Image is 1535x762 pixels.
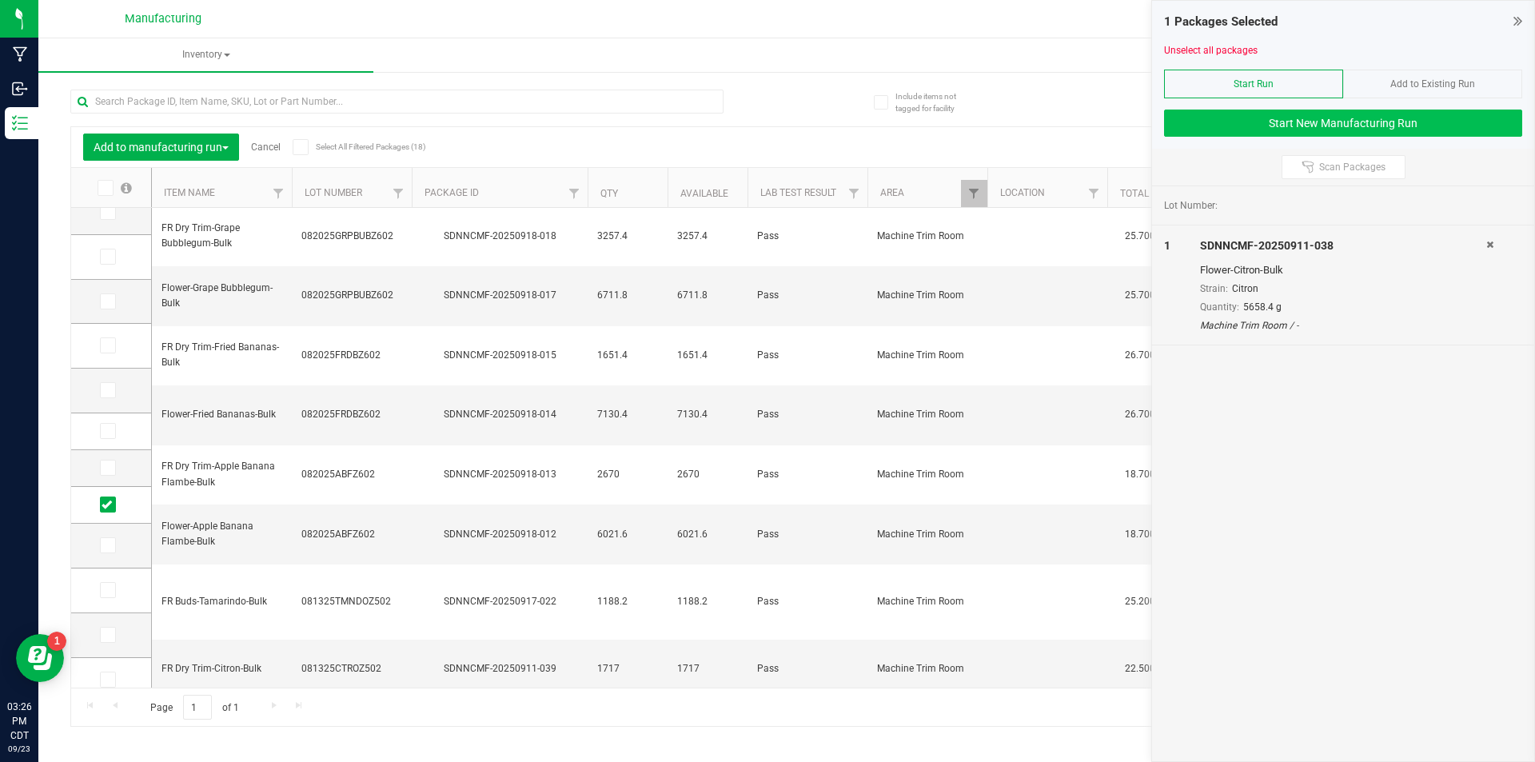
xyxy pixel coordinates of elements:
a: Area [880,187,904,198]
span: Pass [757,467,858,482]
button: Add to manufacturing run [83,134,239,161]
span: 3257.4 [677,229,738,244]
iframe: Resource center [16,634,64,682]
span: Manufacturing [125,12,201,26]
a: Lab Test Result [760,187,836,198]
span: Select all records on this page [121,182,132,193]
span: 6711.8 [677,288,738,303]
span: Flower-Grape Bubblegum-Bulk [161,281,282,311]
a: Cancel [251,142,281,153]
a: Inventory [38,38,373,72]
a: Available [680,188,728,199]
div: SDNNCMF-20250911-039 [409,661,590,676]
span: Machine Trim Room [877,407,978,422]
span: FR Dry Trim-Fried Bananas-Bulk [161,340,282,370]
a: Total THC% [1120,188,1178,199]
span: Page of 1 [137,695,252,720]
a: Filter [561,180,588,207]
span: 082025ABFZ602 [301,467,402,482]
span: FR Dry Trim-Grape Bubblegum-Bulk [161,221,282,251]
span: 6021.6 [597,527,658,542]
span: FR Dry Trim-Citron-Bulk [161,661,282,676]
span: FR Buds-Tamarindo-Bulk [161,594,282,609]
span: 082025GRPBUBZ602 [301,288,402,303]
span: 6021.6 [677,527,738,542]
span: 081325TMNDOZ502 [301,594,402,609]
a: Filter [265,180,292,207]
span: Start Run [1234,78,1274,90]
span: 6711.8 [597,288,658,303]
span: Pass [757,229,858,244]
div: SDNNCMF-20250911-038 [1200,237,1486,254]
span: 1 [1164,239,1170,252]
input: Search Package ID, Item Name, SKU, Lot or Part Number... [70,90,724,114]
span: 26.7000 [1117,403,1169,426]
div: SDNNCMF-20250918-018 [409,229,590,244]
p: 09/23 [7,743,31,755]
div: SDNNCMF-20250918-015 [409,348,590,363]
button: Scan Packages [1282,155,1405,179]
iframe: Resource center unread badge [47,632,66,651]
span: Citron [1232,283,1258,294]
span: 1651.4 [597,348,658,363]
span: Machine Trim Room [877,229,978,244]
p: 03:26 PM CDT [7,700,31,743]
span: 1188.2 [597,594,658,609]
span: Add to manufacturing run [94,141,229,154]
span: 18.7000 [1117,463,1169,486]
span: Machine Trim Room [877,467,978,482]
span: 1717 [677,661,738,676]
span: Select All Filtered Packages (18) [316,142,396,151]
span: Lot Number: [1164,198,1218,213]
span: Pass [757,594,858,609]
span: 18.7000 [1117,523,1169,546]
span: Pass [757,527,858,542]
span: Flower-Apple Banana Flambe-Bulk [161,519,282,549]
a: Package ID [425,187,479,198]
span: Machine Trim Room [877,594,978,609]
a: Location [1000,187,1045,198]
div: SDNNCMF-20250918-014 [409,407,590,422]
button: Start New Manufacturing Run [1164,110,1522,137]
span: 081325CTROZ502 [301,661,402,676]
a: Lot Number [305,187,362,198]
a: Filter [1081,180,1107,207]
span: Strain: [1200,283,1228,294]
span: Pass [757,288,858,303]
span: Pass [757,661,858,676]
span: 3257.4 [597,229,658,244]
span: 082025FRDBZ602 [301,348,402,363]
span: 5658.4 g [1243,301,1282,313]
span: FR Dry Trim-Apple Banana Flambe-Bulk [161,459,282,489]
a: Qty [600,188,618,199]
span: Include items not tagged for facility [895,90,975,114]
span: 082025FRDBZ602 [301,407,402,422]
span: Add to Existing Run [1390,78,1475,90]
div: Machine Trim Room / - [1200,318,1486,333]
div: SDNNCMF-20250918-017 [409,288,590,303]
div: Flower-Citron-Bulk [1200,262,1486,278]
span: Pass [757,348,858,363]
div: SDNNCMF-20250918-012 [409,527,590,542]
div: SDNNCMF-20250918-013 [409,467,590,482]
inline-svg: Inventory [12,115,28,131]
span: Machine Trim Room [877,527,978,542]
a: Filter [841,180,867,207]
span: 082025GRPBUBZ602 [301,229,402,244]
span: Scan Packages [1319,161,1385,174]
div: SDNNCMF-20250917-022 [409,594,590,609]
span: 25.2000 [1117,590,1169,613]
span: Pass [757,407,858,422]
a: Filter [961,180,987,207]
span: 1717 [597,661,658,676]
span: 7130.4 [677,407,738,422]
span: 2670 [677,467,738,482]
span: 26.7000 [1117,344,1169,367]
span: 082025ABFZ602 [301,527,402,542]
span: 7130.4 [597,407,658,422]
span: Machine Trim Room [877,288,978,303]
span: 22.5000 [1117,657,1169,680]
span: Machine Trim Room [877,348,978,363]
inline-svg: Inbound [12,81,28,97]
span: 1188.2 [677,594,738,609]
